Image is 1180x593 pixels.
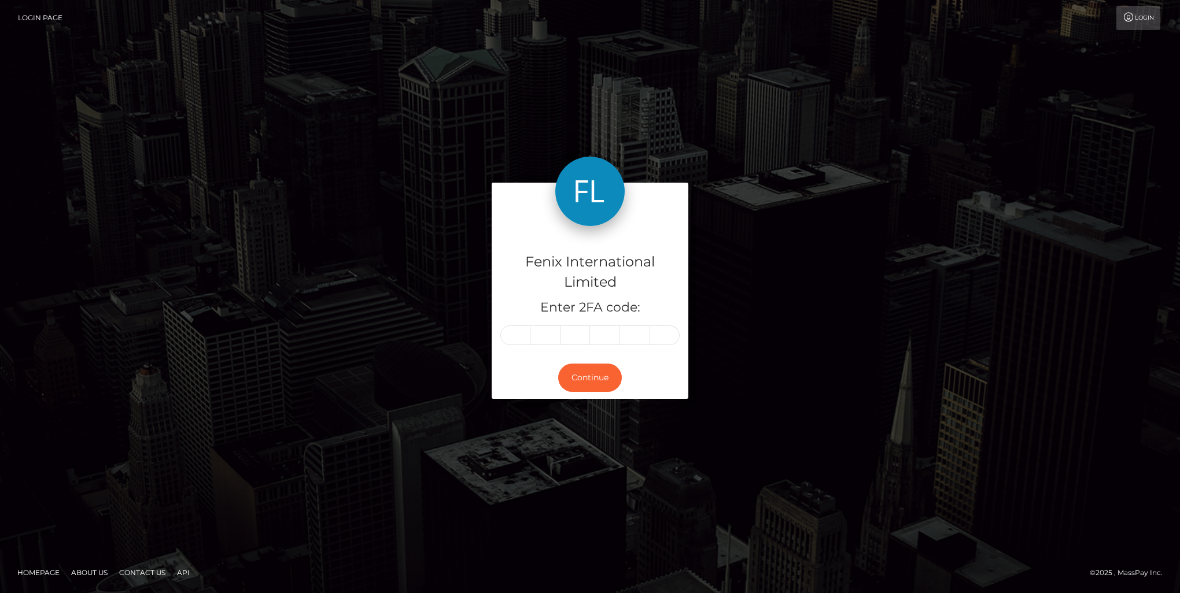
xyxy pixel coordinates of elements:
button: Continue [558,364,622,392]
div: © 2025 , MassPay Inc. [1090,566,1171,579]
a: Login Page [18,6,62,30]
a: API [172,564,194,581]
a: About Us [67,564,112,581]
a: Login [1116,6,1160,30]
a: Contact Us [115,564,170,581]
h4: Fenix International Limited [500,252,680,292]
a: Homepage [13,564,64,581]
h5: Enter 2FA code: [500,299,680,317]
img: Fenix International Limited [555,157,625,226]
